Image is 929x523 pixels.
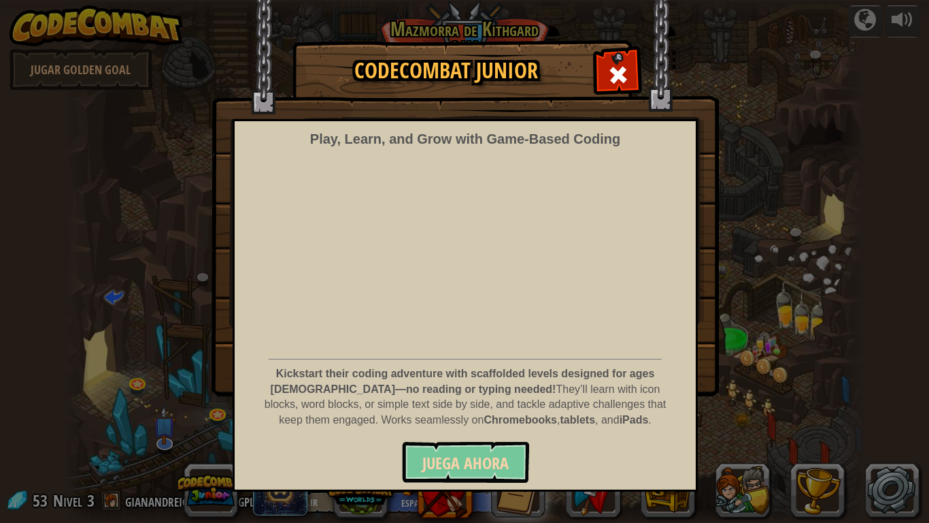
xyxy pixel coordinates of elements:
strong: Chromebooks [484,414,557,426]
button: Juega ahora [402,442,529,483]
div: Play, Learn, and Grow with Game‑Based Coding [310,129,620,149]
p: They’ll learn with icon blocks, word blocks, or simple text side by side, and tackle adaptive cha... [264,366,666,428]
span: Juega ahora [422,452,509,474]
strong: iPads [620,414,649,426]
strong: tablets [560,414,595,426]
h1: CodeCombat Junior [307,59,586,82]
strong: Kickstart their coding adventure with scaffolded levels designed for ages [DEMOGRAPHIC_DATA]—no r... [271,368,655,395]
